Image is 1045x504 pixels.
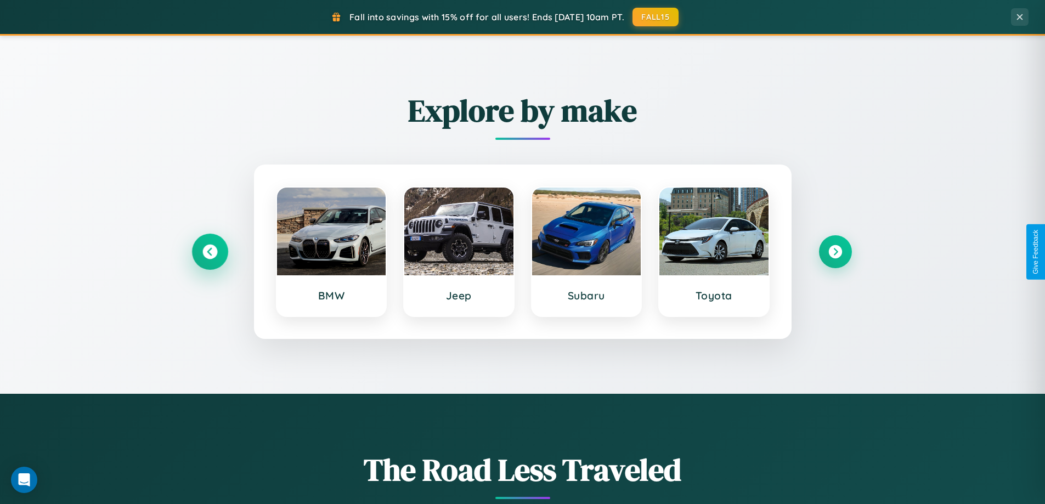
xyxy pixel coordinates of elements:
[632,8,679,26] button: FALL15
[670,289,758,302] h3: Toyota
[349,12,624,22] span: Fall into savings with 15% off for all users! Ends [DATE] 10am PT.
[288,289,375,302] h3: BMW
[1032,230,1040,274] div: Give Feedback
[11,467,37,493] div: Open Intercom Messenger
[194,449,852,491] h1: The Road Less Traveled
[194,89,852,132] h2: Explore by make
[415,289,502,302] h3: Jeep
[543,289,630,302] h3: Subaru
